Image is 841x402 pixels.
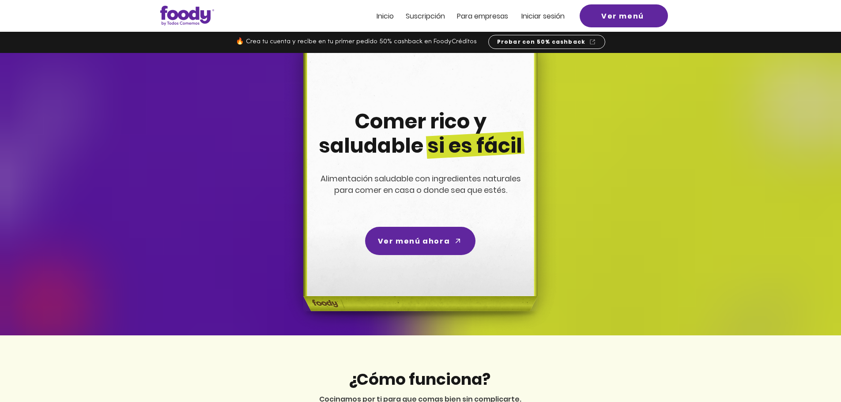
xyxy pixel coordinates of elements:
a: Suscripción [406,12,445,20]
img: Logo_Foody V2.0.0 (3).png [160,6,214,26]
a: Iniciar sesión [521,12,565,20]
span: ¿Cómo funciona? [348,368,490,391]
span: ra empresas [465,11,508,21]
span: Alimentación saludable con ingredientes naturales para comer en casa o donde sea que estés. [321,173,521,195]
span: Iniciar sesión [521,11,565,21]
img: headline-center-compress.png [279,53,559,335]
span: Ver menú ahora [378,236,450,247]
a: Ver menú ahora [365,227,475,255]
iframe: Messagebird Livechat Widget [790,351,832,393]
a: Probar con 50% cashback [488,35,605,49]
a: Para empresas [457,12,508,20]
span: Probar con 50% cashback [497,38,586,46]
span: 🔥 Crea tu cuenta y recibe en tu primer pedido 50% cashback en FoodyCréditos [236,38,477,45]
span: Inicio [377,11,394,21]
a: Inicio [377,12,394,20]
span: Pa [457,11,465,21]
span: Comer rico y saludable si es fácil [319,107,522,160]
span: Ver menú [601,11,644,22]
a: Ver menú [580,4,668,27]
span: Suscripción [406,11,445,21]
